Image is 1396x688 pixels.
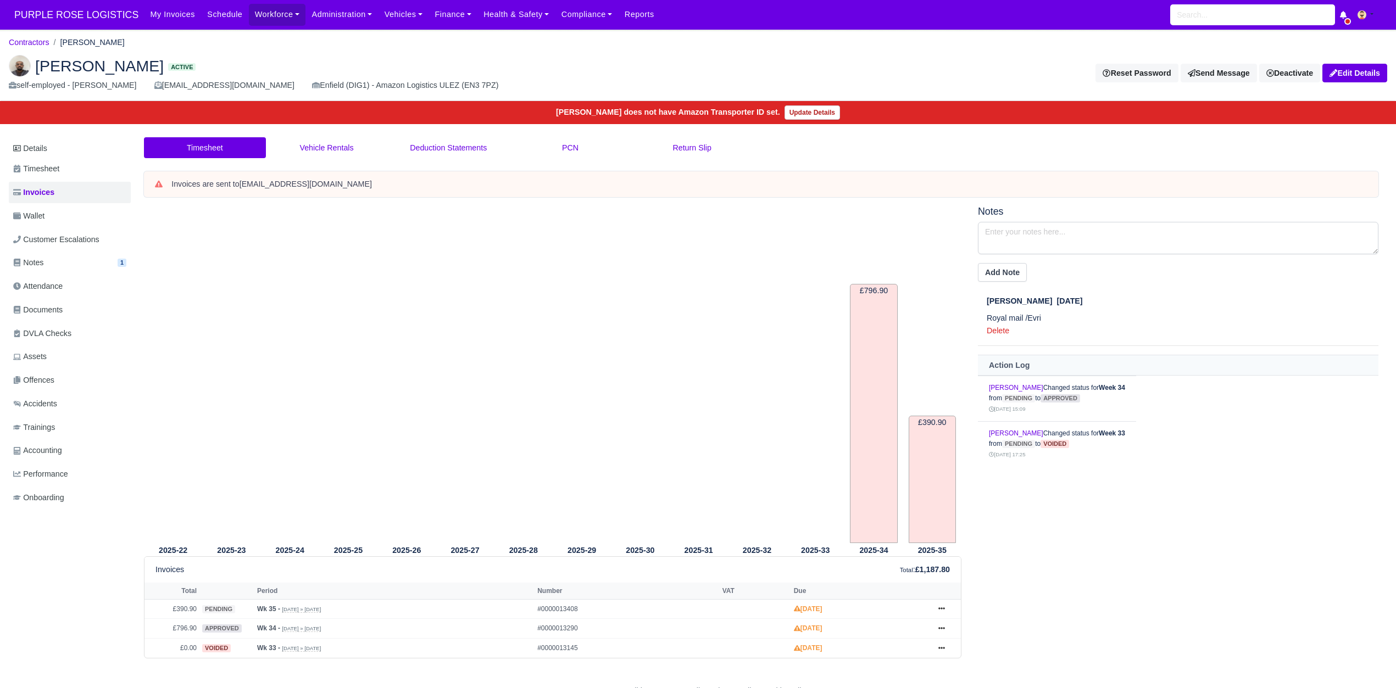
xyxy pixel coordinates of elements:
a: Return Slip [631,137,753,159]
strong: £1,187.80 [915,565,950,574]
a: Finance [429,4,477,25]
div: [EMAIL_ADDRESS][DOMAIN_NAME] [154,79,294,92]
span: [PERSON_NAME] [987,297,1052,305]
a: Offences [9,370,131,391]
strong: [EMAIL_ADDRESS][DOMAIN_NAME] [240,180,372,188]
th: 2025-24 [261,544,319,557]
td: Changed status for from to [978,421,1136,466]
a: Invoices [9,182,131,203]
span: [PERSON_NAME] [35,58,164,74]
td: #0000013408 [535,599,720,619]
td: £796.90 [850,284,897,543]
td: Changed status for from to [978,376,1136,422]
small: [DATE] » [DATE] [282,625,321,632]
a: Assets [9,346,131,367]
a: Customer Escalations [9,229,131,250]
a: Details [9,138,131,159]
span: 1 [118,259,126,267]
div: Invoices are sent to [171,179,1367,190]
a: Wallet [9,205,131,227]
span: Performance [13,468,68,480]
a: DVLA Checks [9,323,131,344]
span: voided [202,644,231,652]
th: 2025-29 [553,544,611,557]
h6: Invoices [155,565,184,574]
span: pending [1002,440,1035,448]
span: Active [168,63,196,71]
td: #0000013145 [535,639,720,658]
a: Schedule [201,4,248,25]
td: £0.00 [144,639,199,658]
td: #0000013290 [535,619,720,639]
a: Timesheet [144,137,266,159]
span: pending [202,605,235,613]
a: Notes 1 [9,252,131,273]
a: PURPLE ROSE LOGISTICS [9,4,144,26]
td: £390.90 [144,599,199,619]
a: Reports [619,4,660,25]
strong: Wk 35 - [257,605,280,613]
a: Vehicles [379,4,429,25]
th: 2025-35 [903,544,961,557]
span: Notes [13,256,43,269]
span: Accounting [13,444,62,457]
th: VAT [720,583,791,599]
a: Deactivate [1259,64,1320,82]
strong: [DATE] [794,644,822,652]
th: 2025-26 [377,544,436,557]
button: Reset Password [1095,64,1178,82]
a: Timesheet [9,158,131,180]
th: 2025-31 [670,544,728,557]
div: self-employed - [PERSON_NAME] [9,79,137,92]
span: voided [1041,440,1069,448]
th: 2025-33 [786,544,844,557]
a: Send Message [1181,64,1257,82]
a: PCN [509,137,631,159]
span: approved [1041,394,1080,402]
span: approved [202,624,242,633]
th: Action Log [978,355,1378,376]
a: Documents [9,299,131,321]
small: [DATE] 15:09 [989,406,1025,412]
p: Royal mail /Evri [987,312,1378,325]
button: Add Note [978,263,1027,282]
a: Trainings [9,417,131,438]
th: 2025-27 [436,544,494,557]
a: Attendance [9,276,131,297]
th: 2025-23 [202,544,260,557]
th: 2025-34 [844,544,903,557]
strong: [DATE] [794,605,822,613]
a: Update Details [785,105,840,120]
th: 2025-22 [144,544,202,557]
a: Delete [987,326,1009,335]
a: Accounting [9,440,131,461]
a: Contractors [9,38,49,47]
a: Deduction Statements [387,137,509,159]
th: Total [144,583,199,599]
span: Documents [13,304,63,316]
a: My Invoices [144,4,201,25]
div: : [900,563,950,576]
a: Performance [9,463,131,485]
th: Period [254,583,535,599]
small: Total [900,567,913,573]
a: Accidents [9,393,131,415]
a: Onboarding [9,487,131,508]
h5: Notes [978,206,1378,217]
strong: Week 34 [1099,384,1125,391]
strong: [DATE] [794,624,822,632]
th: 2025-32 [728,544,786,557]
th: Number [535,583,720,599]
input: Search... [1170,4,1335,25]
strong: Wk 34 - [257,624,280,632]
small: [DATE] » [DATE] [282,645,321,652]
div: Imran Usmani [1,46,1395,101]
a: Edit Details [1322,64,1387,82]
span: Assets [13,350,47,363]
span: Wallet [13,210,45,222]
span: Customer Escalations [13,233,99,246]
div: Enfield (DIG1) - Amazon Logistics ULEZ (EN3 7PZ) [312,79,498,92]
small: [DATE] 17:25 [989,451,1025,457]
